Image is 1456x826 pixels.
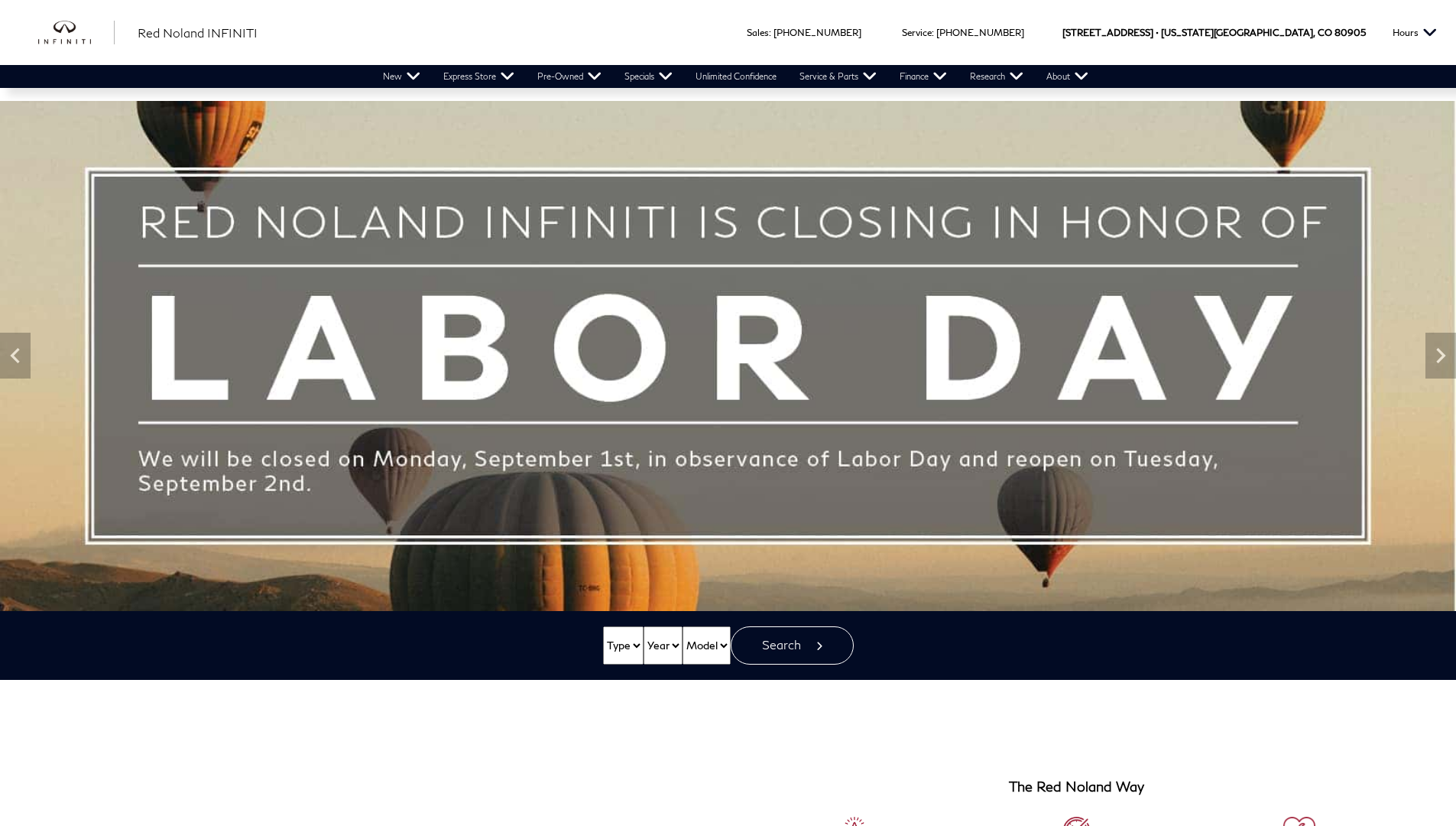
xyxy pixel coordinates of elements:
span: Service [902,27,932,38]
a: infiniti [38,21,115,45]
a: Express Store [432,65,526,88]
h3: The Red Noland Way [1009,779,1144,795]
span: Red Noland INFINITI [138,25,258,40]
a: About [1035,65,1100,88]
span: Sales [747,27,769,38]
a: [PHONE_NUMBER] [936,27,1024,38]
img: INFINITI [38,21,115,45]
a: [STREET_ADDRESS] • [US_STATE][GEOGRAPHIC_DATA], CO 80905 [1062,27,1366,38]
button: Search [731,626,854,665]
a: Service & Parts [788,65,888,88]
a: Pre-Owned [526,65,613,88]
a: Unlimited Confidence [684,65,788,88]
span: : [769,27,771,38]
a: [PHONE_NUMBER] [773,27,861,38]
select: Vehicle Model [683,626,731,665]
a: Finance [888,65,958,88]
a: Specials [613,65,684,88]
select: Vehicle Year [644,626,683,665]
a: New [371,65,432,88]
select: Vehicle Type [603,626,644,665]
span: : [932,27,934,38]
a: Research [958,65,1035,88]
nav: Main Navigation [371,65,1100,88]
a: Red Noland INFINITI [138,24,258,42]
